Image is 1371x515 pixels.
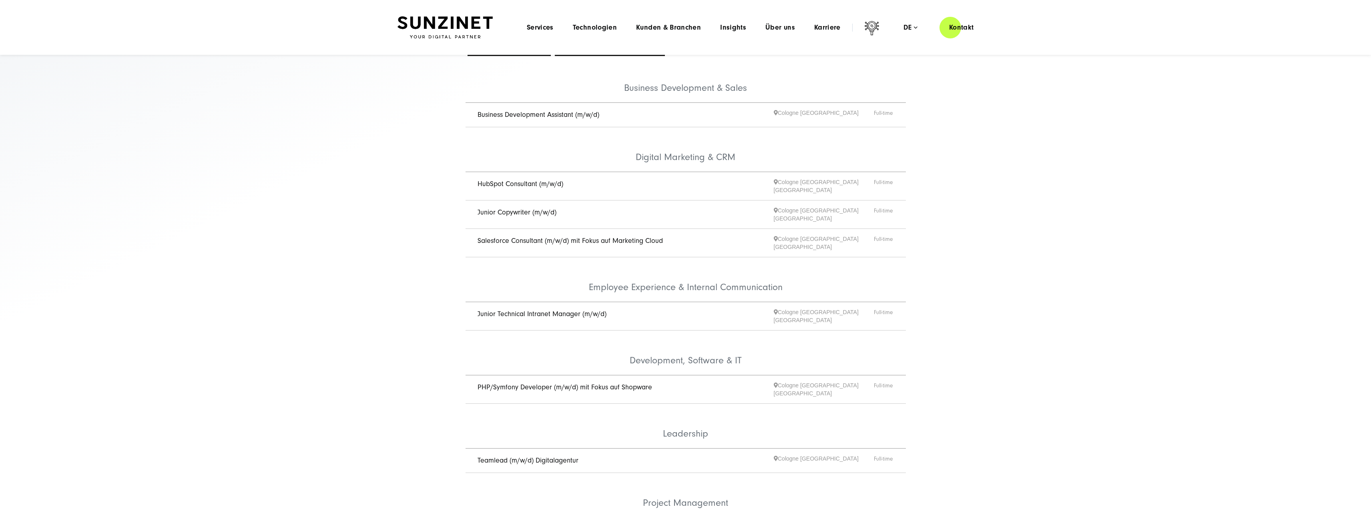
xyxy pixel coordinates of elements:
[720,24,746,32] a: Insights
[527,24,554,32] a: Services
[765,24,795,32] a: Über uns
[397,16,493,39] img: SUNZINET Full Service Digital Agentur
[466,331,906,375] li: Development, Software & IT
[478,236,663,245] a: Salesforce Consultant (m/w/d) mit Fokus auf Marketing Cloud
[573,24,617,32] a: Technologien
[874,235,894,251] span: Full-time
[774,455,874,467] span: Cologne [GEOGRAPHIC_DATA]
[774,109,874,121] span: Cologne [GEOGRAPHIC_DATA]
[466,58,906,103] li: Business Development & Sales
[874,178,894,194] span: Full-time
[636,24,701,32] a: Kunden & Branchen
[478,383,652,391] a: PHP/Symfony Developer (m/w/d) mit Fokus auf Shopware
[874,455,894,467] span: Full-time
[774,308,874,324] span: Cologne [GEOGRAPHIC_DATA] [GEOGRAPHIC_DATA]
[478,456,578,465] a: Teamlead (m/w/d) Digitalagentur
[774,206,874,222] span: Cologne [GEOGRAPHIC_DATA] [GEOGRAPHIC_DATA]
[874,381,894,397] span: Full-time
[466,257,906,302] li: Employee Experience & Internal Communication
[774,235,874,251] span: Cologne [GEOGRAPHIC_DATA] [GEOGRAPHIC_DATA]
[774,381,874,397] span: Cologne [GEOGRAPHIC_DATA] [GEOGRAPHIC_DATA]
[466,127,906,172] li: Digital Marketing & CRM
[939,16,984,39] a: Kontakt
[466,404,906,449] li: Leadership
[903,24,917,32] div: de
[478,110,599,119] a: Business Development Assistant (m/w/d)
[874,308,894,324] span: Full-time
[478,310,606,318] a: Junior Technical Intranet Manager (m/w/d)
[814,24,841,32] a: Karriere
[774,178,874,194] span: Cologne [GEOGRAPHIC_DATA] [GEOGRAPHIC_DATA]
[478,180,563,188] a: HubSpot Consultant (m/w/d)
[874,109,894,121] span: Full-time
[478,208,556,216] a: Junior Copywriter (m/w/d)
[874,206,894,222] span: Full-time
